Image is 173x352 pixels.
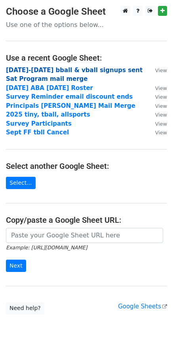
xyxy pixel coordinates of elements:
[6,102,135,109] a: Principals [PERSON_NAME] Mail Merge
[6,302,44,314] a: Need help?
[155,112,167,118] small: View
[6,84,93,92] a: [DATE] ABA [DATE] Roster
[6,228,163,243] input: Paste your Google Sheet URL here
[6,53,167,63] h4: Use a recent Google Sheet:
[133,314,173,352] iframe: Chat Widget
[147,102,167,109] a: View
[6,245,87,251] small: Example: [URL][DOMAIN_NAME]
[147,67,167,74] a: View
[155,67,167,73] small: View
[155,103,167,109] small: View
[147,111,167,118] a: View
[155,85,167,91] small: View
[155,130,167,136] small: View
[155,121,167,127] small: View
[6,93,133,100] a: Survey Reminder email discount ends
[6,129,69,136] a: Sept FF tbll Cancel
[155,94,167,100] small: View
[118,303,167,310] a: Google Sheets
[6,21,167,29] p: Use one of the options below...
[147,120,167,127] a: View
[147,84,167,92] a: View
[6,111,90,118] a: 2025 tiny, tball, allsports
[147,129,167,136] a: View
[6,6,167,17] h3: Choose a Google Sheet
[6,67,143,83] a: [DATE]-[DATE] bball & vball signups sent Sat Program mail merge
[6,260,26,272] input: Next
[6,120,72,127] a: Survey Participants
[6,177,36,189] a: Select...
[6,215,167,225] h4: Copy/paste a Google Sheet URL:
[6,161,167,171] h4: Select another Google Sheet:
[147,93,167,100] a: View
